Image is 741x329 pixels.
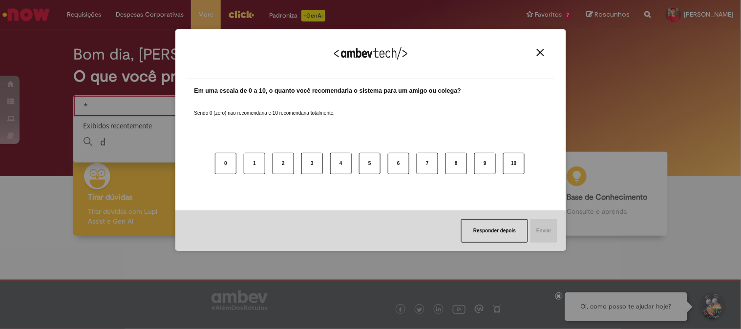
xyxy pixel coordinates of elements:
[334,47,407,60] img: Logo Ambevtech
[301,153,323,174] button: 3
[537,49,544,56] img: Close
[445,153,467,174] button: 8
[534,48,547,57] button: Close
[194,98,335,117] label: Sendo 0 (zero) não recomendaria e 10 recomendaria totalmente.
[388,153,409,174] button: 6
[194,86,462,96] label: Em uma escala de 0 a 10, o quanto você recomendaria o sistema para um amigo ou colega?
[474,153,496,174] button: 9
[330,153,352,174] button: 4
[417,153,438,174] button: 7
[359,153,381,174] button: 5
[273,153,294,174] button: 2
[503,153,525,174] button: 10
[461,219,528,243] button: Responder depois
[244,153,265,174] button: 1
[215,153,236,174] button: 0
